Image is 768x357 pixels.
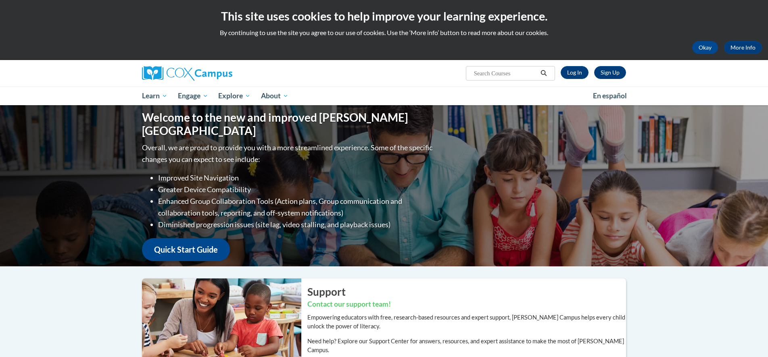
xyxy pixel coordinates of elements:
a: Learn [137,87,173,105]
a: Quick Start Guide [142,238,230,261]
h3: Contact our support team! [307,299,626,309]
h2: This site uses cookies to help improve your learning experience. [6,8,762,24]
button: Okay [692,41,718,54]
a: Log In [561,66,589,79]
li: Diminished progression issues (site lag, video stalling, and playback issues) [158,219,434,230]
p: By continuing to use the site you agree to our use of cookies. Use the ‘More info’ button to read... [6,28,762,37]
span: Engage [178,91,208,101]
p: Empowering educators with free, research-based resources and expert support, [PERSON_NAME] Campus... [307,313,626,331]
button: Search [538,68,550,78]
a: En español [588,87,632,104]
span: Explore [218,91,250,101]
a: Engage [173,87,213,105]
p: Overall, we are proud to provide you with a more streamlined experience. Some of the specific cha... [142,142,434,165]
li: Improved Site Navigation [158,172,434,184]
span: Learn [142,91,167,101]
li: Greater Device Compatibility [158,184,434,195]
a: Explore [213,87,256,105]
span: En español [593,91,627,100]
a: More Info [724,41,762,54]
input: Search Courses [473,68,538,78]
a: Register [594,66,626,79]
li: Enhanced Group Collaboration Tools (Action plans, Group communication and collaboration tools, re... [158,195,434,219]
a: About [256,87,294,105]
p: Need help? Explore our Support Center for answers, resources, and expert assistance to make the m... [307,337,626,355]
h2: Support [307,284,626,299]
h1: Welcome to the new and improved [PERSON_NAME][GEOGRAPHIC_DATA] [142,111,434,138]
div: Main menu [130,87,638,105]
span: About [261,91,288,101]
img: Cox Campus [142,66,232,81]
a: Cox Campus [142,66,295,81]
